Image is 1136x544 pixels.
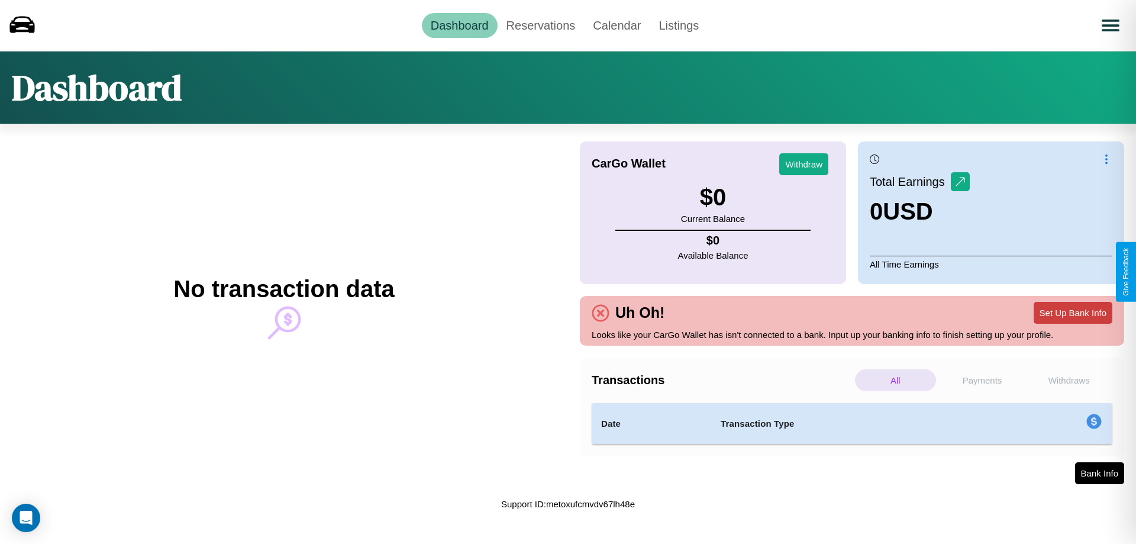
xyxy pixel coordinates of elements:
[584,13,650,38] a: Calendar
[12,504,40,532] div: Open Intercom Messenger
[855,369,936,391] p: All
[498,13,585,38] a: Reservations
[422,13,498,38] a: Dashboard
[870,171,951,192] p: Total Earnings
[681,211,745,227] p: Current Balance
[592,157,666,170] h4: CarGo Wallet
[1122,248,1130,296] div: Give Feedback
[721,417,989,431] h4: Transaction Type
[870,198,970,225] h3: 0 USD
[681,184,745,211] h3: $ 0
[678,234,748,247] h4: $ 0
[592,403,1112,445] table: simple table
[1034,302,1112,324] button: Set Up Bank Info
[650,13,708,38] a: Listings
[501,496,635,512] p: Support ID: metoxufcmvdv67lh48e
[870,256,1112,272] p: All Time Earnings
[779,153,828,175] button: Withdraw
[1094,9,1127,42] button: Open menu
[678,247,748,263] p: Available Balance
[173,276,394,302] h2: No transaction data
[601,417,702,431] h4: Date
[609,304,670,321] h4: Uh Oh!
[942,369,1023,391] p: Payments
[1028,369,1109,391] p: Withdraws
[592,327,1112,343] p: Looks like your CarGo Wallet has isn't connected to a bank. Input up your banking info to finish ...
[12,63,182,112] h1: Dashboard
[1075,462,1124,484] button: Bank Info
[592,374,852,387] h4: Transactions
